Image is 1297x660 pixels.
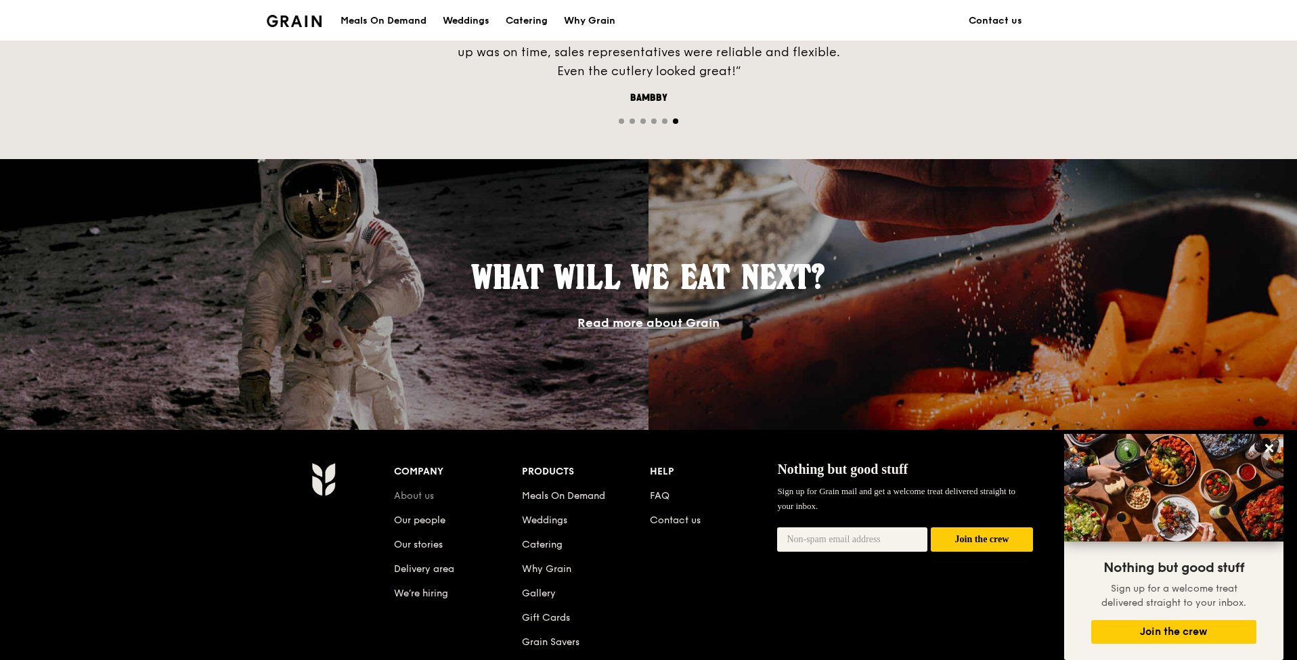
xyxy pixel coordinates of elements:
a: Read more about Grain [577,315,720,330]
div: Catering [506,1,548,41]
img: Grain [267,15,322,27]
a: We’re hiring [394,588,448,599]
a: Our stories [394,539,443,550]
a: Why Grain [556,1,623,41]
a: Catering [522,539,563,550]
span: Go to slide 6 [673,118,678,124]
a: Meals On Demand [522,490,605,502]
span: What will we eat next? [472,257,825,296]
span: Go to slide 2 [630,118,635,124]
div: Bambby [445,91,852,105]
a: Catering [498,1,556,41]
button: Join the crew [931,527,1033,552]
span: Go to slide 4 [651,118,657,124]
span: Nothing but good stuff [777,462,908,477]
a: Contact us [961,1,1030,41]
div: Why Grain [564,1,615,41]
div: Company [394,462,522,481]
div: “Ordering was simple, the food classy, healthy yet delicious. Set up was on time, sales represent... [445,24,852,81]
span: Go to slide 1 [619,118,624,124]
div: Weddings [443,1,489,41]
img: Grain [311,462,335,496]
span: Go to slide 3 [640,118,646,124]
span: Nothing but good stuff [1103,560,1244,576]
a: Gift Cards [522,612,570,623]
button: Close [1258,437,1280,459]
span: Sign up for Grain mail and get a welcome treat delivered straight to your inbox. [777,486,1015,511]
img: DSC07876-Edit02-Large.jpeg [1064,434,1283,542]
a: Gallery [522,588,556,599]
div: Products [522,462,650,481]
a: Contact us [650,514,701,526]
input: Non-spam email address [777,527,927,552]
span: Sign up for a welcome treat delivered straight to your inbox. [1101,583,1246,609]
a: Weddings [435,1,498,41]
span: Go to slide 5 [662,118,667,124]
a: Our people [394,514,445,526]
div: Help [650,462,778,481]
a: Grain Savers [522,636,579,648]
a: About us [394,490,434,502]
a: Delivery area [394,563,454,575]
a: Why Grain [522,563,571,575]
div: Meals On Demand [340,1,426,41]
a: Weddings [522,514,567,526]
button: Join the crew [1091,620,1256,644]
a: FAQ [650,490,669,502]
